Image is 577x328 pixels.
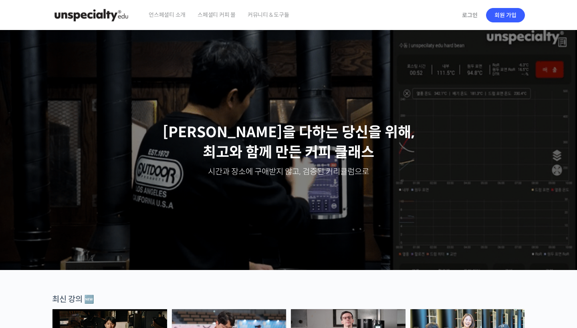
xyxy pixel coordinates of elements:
[8,166,569,178] p: 시간과 장소에 구애받지 않고, 검증된 커리큘럼으로
[486,8,525,22] a: 회원 가입
[8,122,569,163] p: [PERSON_NAME]을 다하는 당신을 위해, 최고와 함께 만든 커피 클래스
[457,6,482,24] a: 로그인
[52,294,525,305] div: 최신 강의 🆕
